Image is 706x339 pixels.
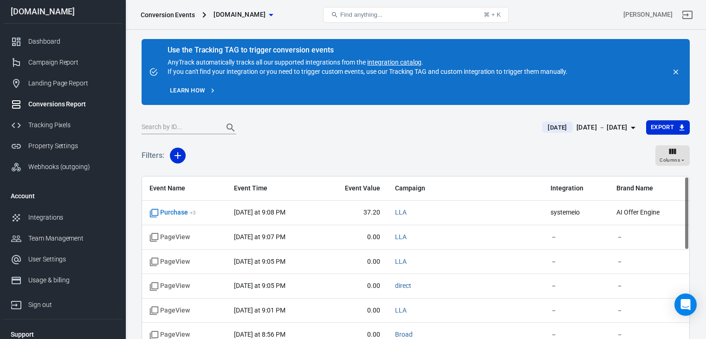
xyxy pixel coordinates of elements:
a: Broad [395,331,413,338]
div: Use the Tracking TAG to trigger conversion events [168,46,568,55]
div: Usage & billing [28,275,115,285]
span: Standard event name [149,257,190,267]
a: Dashboard [3,31,122,52]
span: systemeio [551,208,602,217]
a: Tracking Pixels [3,115,122,136]
a: Usage & billing [3,270,122,291]
time: 2025-08-27T21:05:43-07:00 [234,258,285,265]
span: direct [395,281,411,291]
div: Webhooks (outgoing) [28,162,115,172]
div: Dashboard [28,37,115,46]
div: Conversions Report [28,99,115,109]
span: Event Value [326,184,380,193]
div: [DATE] － [DATE] [576,122,628,133]
span: 37.20 [326,208,380,217]
a: Sign out [3,291,122,315]
span: － [551,257,602,267]
span: Integration [551,184,602,193]
li: Account [3,185,122,207]
span: Columns [660,156,680,164]
span: Brand Name [616,184,682,193]
span: － [616,257,682,267]
span: LLA [395,257,407,267]
span: － [551,281,602,291]
div: AnyTrack automatically tracks all our supported integrations from the . If you can't find your in... [168,46,568,76]
a: LLA [395,258,407,265]
div: Conversion Events [141,10,195,20]
span: Find anything... [340,11,382,18]
time: 2025-08-27T21:07:25-07:00 [234,233,285,241]
div: Team Management [28,234,115,243]
span: Standard event name [149,281,190,291]
div: Account id: YQDf6Ddj [623,10,673,20]
div: Campaign Report [28,58,115,67]
button: [DATE][DATE] － [DATE] [535,120,646,135]
button: Find anything...⌘ + K [323,7,509,23]
span: LLA [395,208,407,217]
div: Tracking Pixels [28,120,115,130]
h5: Filters: [142,141,164,170]
time: 2025-08-27T21:08:35-07:00 [234,209,285,216]
div: Landing Page Report [28,78,115,88]
div: User Settings [28,254,115,264]
span: LLA [395,233,407,242]
span: Standard event name [149,306,190,315]
div: Sign out [28,300,115,310]
span: 0.00 [326,306,380,315]
a: integration catalog [367,59,421,66]
a: direct [395,282,411,289]
span: LLA [395,306,407,315]
span: － [616,306,682,315]
span: [DATE] [544,123,570,132]
time: 2025-08-27T21:05:20-07:00 [234,282,285,289]
span: － [616,281,682,291]
button: Columns [655,145,690,166]
span: 0.00 [326,233,380,242]
a: LLA [395,233,407,241]
input: Search by ID... [142,122,216,134]
a: LLA [395,306,407,314]
a: LLA [395,209,407,216]
a: Property Settings [3,136,122,156]
span: Campaign [395,184,525,193]
button: Export [646,120,690,135]
a: Team Management [3,228,122,249]
a: Sign out [676,4,699,26]
span: － [616,233,682,242]
span: － [551,233,602,242]
time: 2025-08-27T20:56:39-07:00 [234,331,285,338]
button: [DOMAIN_NAME] [210,6,277,23]
span: Event Time [234,184,311,193]
time: 2025-08-27T21:01:10-07:00 [234,306,285,314]
button: close [669,65,682,78]
sup: + 3 [190,209,196,216]
span: Standard event name [149,233,190,242]
span: AI Offer Engine [616,208,682,217]
span: aisoloops.com [214,9,266,20]
a: Conversions Report [3,94,122,115]
a: Integrations [3,207,122,228]
a: User Settings [3,249,122,270]
div: Integrations [28,213,115,222]
div: Property Settings [28,141,115,151]
div: Open Intercom Messenger [674,293,697,316]
span: 0.00 [326,257,380,267]
span: － [551,306,602,315]
span: Purchase [149,208,196,217]
div: ⌘ + K [484,11,501,18]
a: Webhooks (outgoing) [3,156,122,177]
button: Search [220,117,242,139]
a: Learn how [168,84,218,98]
a: Campaign Report [3,52,122,73]
a: Landing Page Report [3,73,122,94]
span: 0.00 [326,281,380,291]
div: [DOMAIN_NAME] [3,7,122,16]
span: Event Name [149,184,219,193]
